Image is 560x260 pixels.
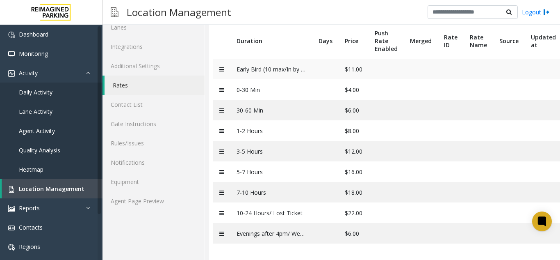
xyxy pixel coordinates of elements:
td: $8.00 [339,120,369,141]
td: $6.00 [339,100,369,120]
a: Rules/Issues [102,133,205,153]
td: Evenings after 4pm/ Weekends [230,223,312,244]
td: 7-10 Hours [230,182,312,202]
img: 'icon' [8,51,15,58]
span: Regions [19,243,40,251]
a: Lanes [102,18,205,37]
span: Activity [19,69,38,77]
td: 0-30 Min [230,79,312,100]
span: Contacts [19,223,43,231]
th: Rate Name [464,23,493,59]
h3: Location Management [123,2,235,22]
img: 'icon' [8,225,15,231]
td: $4.00 [339,79,369,100]
td: $6.00 [339,223,369,244]
th: Duration [230,23,312,59]
td: Early Bird (10 max/In by 8:30a) [230,59,312,79]
span: Heatmap [19,166,43,173]
img: 'icon' [8,244,15,251]
td: 5-7 Hours [230,161,312,182]
td: $22.00 [339,202,369,223]
td: 10-24 Hours/ Lost Ticket [230,202,312,223]
a: Integrations [102,37,205,56]
span: Daily Activity [19,88,52,96]
td: 1-2 Hours [230,120,312,141]
a: Gate Instructions [102,114,205,133]
img: 'icon' [8,186,15,193]
img: logout [543,8,550,16]
td: $16.00 [339,161,369,182]
th: Source [493,23,525,59]
img: 'icon' [8,70,15,77]
span: Dashboard [19,30,48,38]
th: Push Rate Enabled [369,23,404,59]
a: Location Management [2,179,102,198]
td: 3-5 Hours [230,141,312,161]
a: Additional Settings [102,56,205,76]
a: Equipment [102,172,205,191]
td: $11.00 [339,59,369,79]
img: pageIcon [111,2,118,22]
td: $18.00 [339,182,369,202]
td: $12.00 [339,141,369,161]
td: 30-60 Min [230,100,312,120]
a: Rates [105,76,205,95]
span: Lane Activity [19,108,52,115]
a: Notifications [102,153,205,172]
th: Price [339,23,369,59]
a: Logout [522,8,550,16]
span: Reports [19,204,40,212]
span: Quality Analysis [19,146,60,154]
th: Days [312,23,339,59]
th: Merged [404,23,438,59]
span: Monitoring [19,50,48,58]
a: Agent Page Preview [102,191,205,211]
th: Rate ID [438,23,464,59]
a: Contact List [102,95,205,114]
span: Agent Activity [19,127,55,135]
img: 'icon' [8,205,15,212]
span: Location Management [19,185,84,193]
img: 'icon' [8,32,15,38]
